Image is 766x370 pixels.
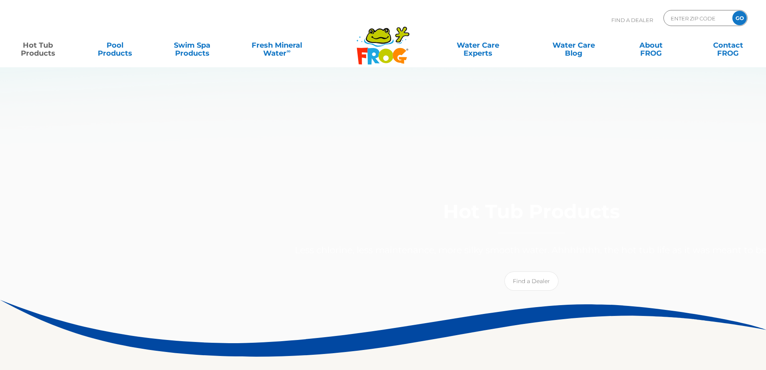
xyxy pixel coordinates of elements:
a: Find a Dealer [504,271,558,291]
a: Water CareExperts [429,37,526,53]
p: Find A Dealer [611,10,653,30]
sup: ∞ [286,48,290,54]
a: AboutFROG [621,37,681,53]
a: Fresh MineralWater∞ [240,37,314,53]
input: GO [732,11,747,25]
a: Swim SpaProducts [162,37,222,53]
img: Frog Products Logo [352,16,414,65]
a: Water CareBlog [544,37,604,53]
a: ContactFROG [698,37,758,53]
a: Hot TubProducts [8,37,68,53]
a: PoolProducts [85,37,145,53]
